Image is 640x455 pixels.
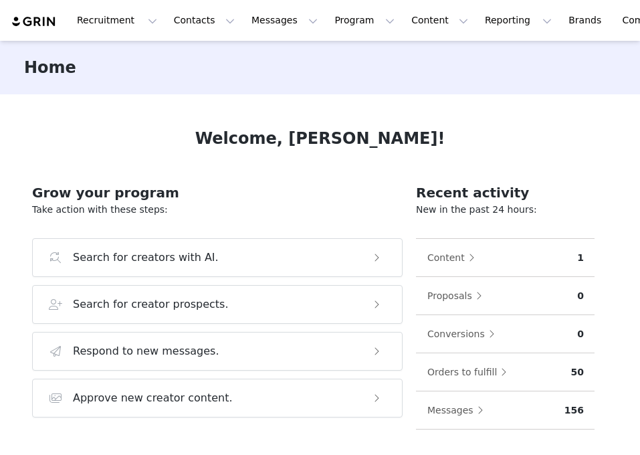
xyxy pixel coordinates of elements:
[577,251,584,265] p: 1
[577,327,584,341] p: 0
[570,365,583,379] p: 50
[403,5,476,35] button: Content
[73,390,233,406] h3: Approve new creator content.
[243,5,326,35] button: Messages
[32,285,403,324] button: Search for creator prospects.
[73,296,229,312] h3: Search for creator prospects.
[427,399,490,421] button: Messages
[32,183,403,203] h2: Grow your program
[427,285,489,306] button: Proposals
[577,289,584,303] p: 0
[195,126,445,151] h1: Welcome, [PERSON_NAME]!
[69,5,165,35] button: Recruitment
[427,323,502,345] button: Conversions
[73,250,219,266] h3: Search for creators with AI.
[32,332,403,371] button: Respond to new messages.
[416,183,595,203] h2: Recent activity
[427,361,514,383] button: Orders to fulfill
[32,203,403,217] p: Take action with these steps:
[24,56,76,80] h3: Home
[326,5,403,35] button: Program
[560,5,613,35] a: Brands
[32,238,403,277] button: Search for creators with AI.
[11,15,58,28] img: grin logo
[416,203,595,217] p: New in the past 24 hours:
[32,379,403,418] button: Approve new creator content.
[477,5,560,35] button: Reporting
[427,247,482,268] button: Content
[73,343,219,359] h3: Respond to new messages.
[564,403,584,418] p: 156
[166,5,243,35] button: Contacts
